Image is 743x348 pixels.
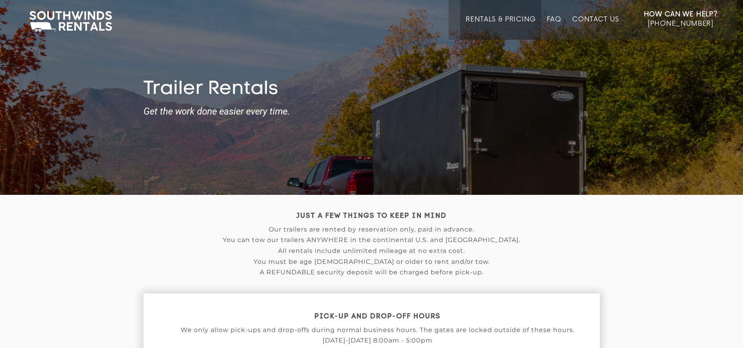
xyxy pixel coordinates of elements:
[144,78,600,101] h1: Trailer Rentals
[296,213,447,219] strong: JUST A FEW THINGS TO KEEP IN MIND
[572,16,619,40] a: Contact Us
[25,9,116,34] img: Southwinds Rentals Logo
[144,327,612,334] p: We only allow pick-ups and drop-offs during normal business hours. The gates are locked outside o...
[314,313,441,320] strong: PICK-UP AND DROP-OFF HOURS
[644,10,718,34] a: How Can We Help? [PHONE_NUMBER]
[144,337,612,344] p: [DATE]-[DATE] 8:00am - 5:00pm
[144,106,600,117] strong: Get the work done easier every time.
[144,258,600,265] p: You must be age [DEMOGRAPHIC_DATA] or older to rent and/or tow.
[547,16,562,40] a: FAQ
[144,237,600,244] p: You can tow our trailers ANYWHERE in the continental U.S. and [GEOGRAPHIC_DATA].
[144,226,600,233] p: Our trailers are rented by reservation only, paid in advance.
[466,16,536,40] a: Rentals & Pricing
[644,11,718,18] strong: How Can We Help?
[648,20,713,28] span: [PHONE_NUMBER]
[144,269,600,276] p: A REFUNDABLE security deposit will be charged before pick-up.
[144,247,600,254] p: All rentals include unlimited mileage at no extra cost.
